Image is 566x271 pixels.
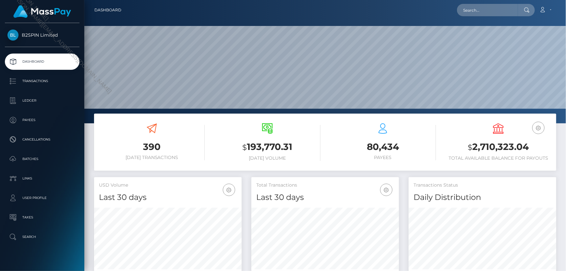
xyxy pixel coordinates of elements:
[5,209,79,226] a: Taxes
[5,170,79,187] a: Links
[330,141,436,153] h3: 80,434
[242,143,247,152] small: $
[468,143,473,152] small: $
[5,229,79,245] a: Search
[7,135,77,144] p: Cancellations
[7,154,77,164] p: Batches
[214,141,320,154] h3: 193,770.31
[7,76,77,86] p: Transactions
[5,54,79,70] a: Dashboard
[7,30,18,41] img: B2SPIN Limited
[214,155,320,161] h6: [DATE] Volume
[330,155,436,160] h6: Payees
[5,190,79,206] a: User Profile
[5,92,79,109] a: Ledger
[5,151,79,167] a: Batches
[99,141,205,153] h3: 390
[457,4,518,16] input: Search...
[256,192,394,203] h4: Last 30 days
[414,182,551,189] h5: Transactions Status
[7,57,77,67] p: Dashboard
[7,115,77,125] p: Payees
[99,182,237,189] h5: USD Volume
[7,174,77,183] p: Links
[5,131,79,148] a: Cancellations
[13,5,71,18] img: MassPay Logo
[446,141,551,154] h3: 2,710,323.04
[5,32,79,38] span: B2SPIN Limited
[5,73,79,89] a: Transactions
[446,155,551,161] h6: Total Available Balance for Payouts
[5,112,79,128] a: Payees
[256,182,394,189] h5: Total Transactions
[99,192,237,203] h4: Last 30 days
[99,155,205,160] h6: [DATE] Transactions
[94,3,121,17] a: Dashboard
[7,232,77,242] p: Search
[7,213,77,222] p: Taxes
[7,193,77,203] p: User Profile
[414,192,551,203] h4: Daily Distribution
[7,96,77,105] p: Ledger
